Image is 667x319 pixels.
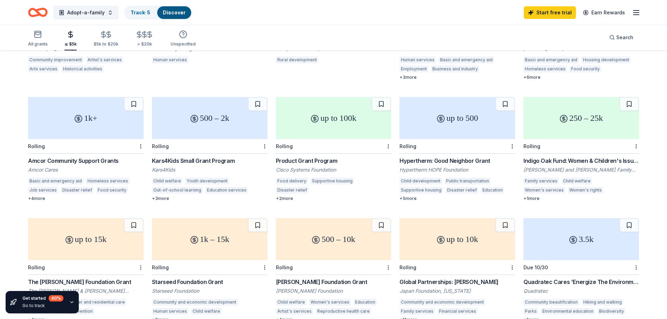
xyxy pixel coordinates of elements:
div: Financial services [438,308,478,315]
div: Amcor Community Support Grants [28,157,144,165]
div: $5k to $20k [93,41,118,47]
div: [PERSON_NAME] Foundation Grant [276,278,391,286]
a: 250 – 25kRollingIndigo Oak Fund: Women & Children's Issues[PERSON_NAME] and [PERSON_NAME] Family ... [523,97,639,201]
div: 500 – 10k [276,218,391,260]
div: Education [481,187,504,194]
div: Women's rights [568,187,603,194]
div: Parks [523,308,538,315]
div: 1k – 15k [152,218,268,260]
a: Earn Rewards [579,6,629,19]
div: Education [354,299,377,306]
div: Starseed Foundation [152,287,268,294]
span: Search [616,33,633,42]
div: Rolling [28,264,45,270]
div: up to 10k [399,218,515,260]
div: Reproductive health care [316,308,371,315]
div: All grants [28,41,48,47]
div: up to 500 [399,97,515,139]
button: ≤ $5k [64,28,77,50]
div: Japan Foundation, [US_STATE] [399,287,515,294]
div: Cisco Systems Foundation [276,166,391,173]
div: 1k+ [28,97,144,139]
div: Human services [152,308,188,315]
div: Quadratec [523,287,639,294]
div: Unspecified [171,41,196,47]
div: Disaster relief [276,187,308,194]
div: Community improvement [28,56,83,63]
div: Disaster relief [446,187,478,194]
div: Rolling [399,143,416,149]
div: + 2 more [276,196,391,201]
div: Go to track [22,303,63,308]
div: Kars4Kids Small Grant Program [152,157,268,165]
div: ≤ $5k [64,41,77,47]
div: Rolling [152,264,169,270]
button: Track· 5Discover [124,6,192,20]
a: up to 500RollingHypertherm: Good Neighbor GrantHypertherm HOPE FoundationChild developmentPublic ... [399,97,515,201]
div: Starseed Foundation Grant [152,278,268,286]
div: up to 100k [276,97,391,139]
div: Biodiversity [598,308,625,315]
div: 250 – 25k [523,97,639,139]
div: Child welfare [152,178,182,185]
div: Out-of-school learning [152,187,203,194]
a: Track· 5 [131,9,150,15]
div: Get started [22,295,63,301]
div: Homeless services [523,65,567,72]
button: Adopt-a-family [53,6,119,20]
div: Rural development [276,56,318,63]
div: Family services [523,178,559,185]
div: Due 10/30 [523,264,548,270]
div: Basic and emergency aid [439,56,494,63]
a: Discover [163,9,186,15]
div: Supportive housing [311,178,354,185]
a: up to 100kRollingProduct Grant ProgramCisco Systems FoundationFood deliverySupportive housingDisa... [276,97,391,201]
button: All grants [28,27,48,50]
div: Human services [399,56,436,63]
div: Historical activities [62,65,104,72]
div: Business and industry [431,65,479,72]
a: Start free trial [524,6,576,19]
div: Disaster relief [61,187,93,194]
button: Unspecified [171,27,196,50]
div: Supportive housing [399,187,443,194]
a: 1k+RollingAmcor Community Support GrantsAmcor CaresBasic and emergency aidHomeless servicesJob se... [28,97,144,201]
div: + 3 more [152,196,268,201]
button: Search [604,30,639,44]
div: Hiking and walking [582,299,623,306]
div: Women's services [309,299,351,306]
div: Arts services [28,65,59,72]
button: > $20k [135,28,154,50]
div: Artist's services [86,56,123,63]
div: Education services [206,187,248,194]
div: Environmental education [541,308,595,315]
div: Food delivery [276,178,308,185]
div: + 6 more [523,75,639,80]
div: Amcor Cares [28,166,144,173]
div: Kars4Kids [152,166,268,173]
div: Global Partnerships: [PERSON_NAME] [399,278,515,286]
div: Rolling [276,264,293,270]
div: Housing development [582,56,631,63]
div: Child welfare [191,308,222,315]
span: Adopt-a-family [67,8,105,17]
div: 3.5k [523,218,639,260]
div: Basic and emergency aid [28,178,83,185]
div: Community and economic development [152,299,238,306]
div: + 4 more [28,196,144,201]
div: Public transportation [445,178,491,185]
div: + 1 more [523,196,639,201]
div: Employment [399,65,428,72]
div: 500 – 2k [152,97,268,139]
a: Home [28,4,48,21]
a: 500 – 2kRollingKars4Kids Small Grant ProgramKars4KidsChild welfareYouth developmentOut-of-school ... [152,97,268,201]
div: Human services [152,56,188,63]
div: Child welfare [276,299,306,306]
div: Indigo Oak Fund: Women & Children's Issues [523,157,639,165]
div: [PERSON_NAME] Foundation [276,287,391,294]
div: Child welfare [562,178,592,185]
div: The [PERSON_NAME] Foundation Grant [28,278,144,286]
div: Artist's services [276,308,313,315]
div: Hypertherm HOPE Foundation [399,166,515,173]
div: Family services [399,308,435,315]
